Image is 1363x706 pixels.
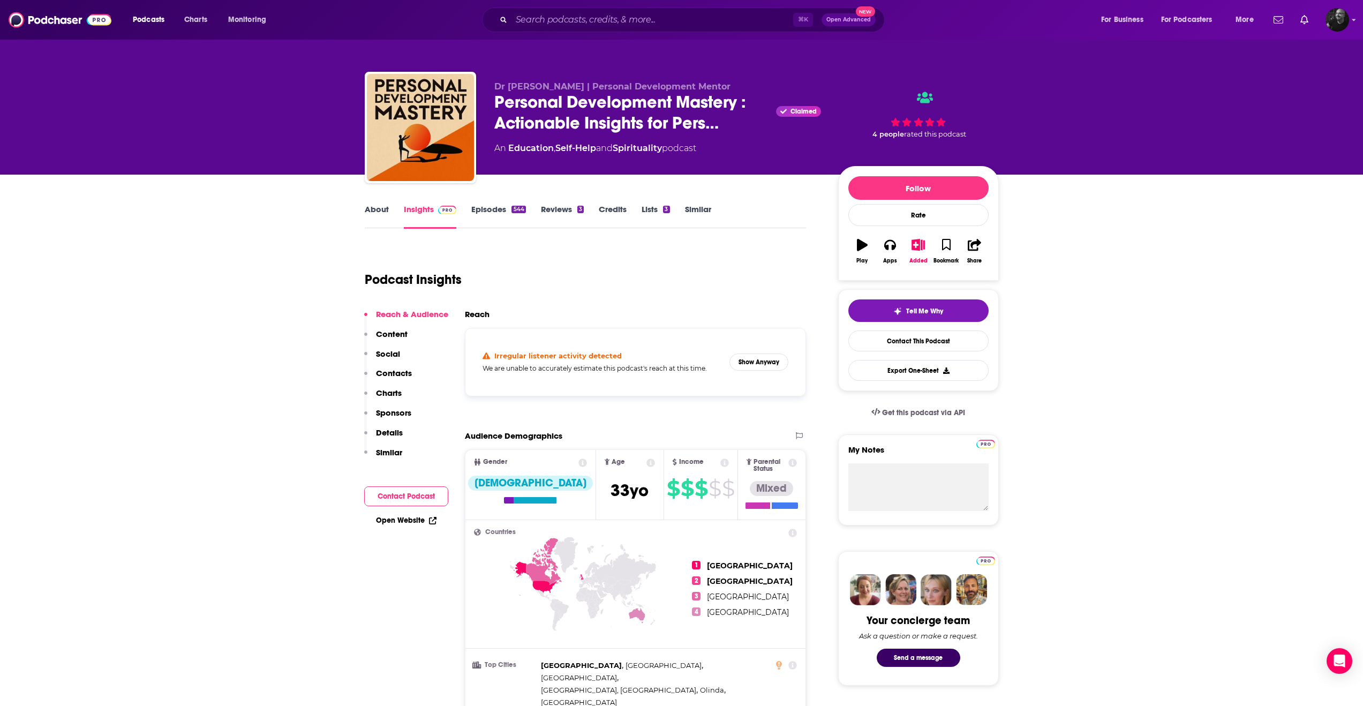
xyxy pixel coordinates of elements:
[848,299,989,322] button: tell me why sparkleTell Me Why
[822,13,876,26] button: Open AdvancedNew
[1327,648,1352,674] div: Open Intercom Messenger
[848,204,989,226] div: Rate
[848,176,989,200] button: Follow
[729,354,788,371] button: Show Anyway
[960,232,988,271] button: Share
[376,329,408,339] p: Content
[872,130,904,138] span: 4 people
[626,661,702,670] span: [GEOGRAPHIC_DATA]
[596,143,613,153] span: and
[700,686,724,694] span: Olinda
[364,447,402,467] button: Similar
[541,673,617,682] span: [GEOGRAPHIC_DATA]
[921,574,952,605] img: Jules Profile
[364,309,448,329] button: Reach & Audience
[692,561,701,569] span: 1
[511,11,793,28] input: Search podcasts, credits, & more...
[838,81,999,148] div: 4 peoplerated this podcast
[976,555,995,565] a: Pro website
[856,258,868,264] div: Play
[681,480,694,497] span: $
[494,351,622,360] h4: Irregular listener activity detected
[376,408,411,418] p: Sponsors
[177,11,214,28] a: Charts
[554,143,555,153] span: ,
[541,661,622,670] span: [GEOGRAPHIC_DATA]
[906,307,943,316] span: Tell Me Why
[508,143,554,153] a: Education
[1154,11,1228,28] button: open menu
[494,142,696,155] div: An podcast
[541,684,698,696] span: ,
[877,649,960,667] button: Send a message
[613,143,662,153] a: Spirituality
[904,130,966,138] span: rated this podcast
[541,686,696,694] span: [GEOGRAPHIC_DATA], [GEOGRAPHIC_DATA]
[754,459,787,472] span: Parental Status
[893,307,902,316] img: tell me why sparkle
[750,481,793,496] div: Mixed
[364,486,448,506] button: Contact Podcast
[465,309,490,319] h2: Reach
[364,388,402,408] button: Charts
[577,206,584,213] div: 3
[471,204,525,229] a: Episodes544
[793,13,813,27] span: ⌘ K
[848,232,876,271] button: Play
[695,480,707,497] span: $
[468,476,593,491] div: [DEMOGRAPHIC_DATA]
[909,258,928,264] div: Added
[859,632,978,640] div: Ask a question or make a request.
[376,368,412,378] p: Contacts
[707,607,789,617] span: [GEOGRAPHIC_DATA]
[367,74,474,181] img: Personal Development Mastery : Actionable Insights for Personal Growth
[364,368,412,388] button: Contacts
[611,480,649,501] span: 33 yo
[376,447,402,457] p: Similar
[932,232,960,271] button: Bookmark
[541,659,623,672] span: ,
[679,459,704,465] span: Income
[848,331,989,351] a: Contact This Podcast
[882,408,965,417] span: Get this podcast via API
[492,7,895,32] div: Search podcasts, credits, & more...
[976,440,995,448] img: Podchaser Pro
[364,427,403,447] button: Details
[663,206,669,213] div: 3
[685,204,711,229] a: Similar
[555,143,596,153] a: Self-Help
[904,232,932,271] button: Added
[856,6,875,17] span: New
[790,109,817,114] span: Claimed
[228,12,266,27] span: Monitoring
[474,662,537,669] h3: Top Cities
[1236,12,1254,27] span: More
[221,11,280,28] button: open menu
[848,360,989,381] button: Export One-Sheet
[883,258,897,264] div: Apps
[967,258,982,264] div: Share
[692,576,701,585] span: 2
[707,592,789,602] span: [GEOGRAPHIC_DATA]
[494,81,731,92] span: Dr [PERSON_NAME] | Personal Development Mentor
[376,516,436,525] a: Open Website
[1161,12,1213,27] span: For Podcasters
[1094,11,1157,28] button: open menu
[1326,8,1349,32] span: Logged in as greg30296
[465,431,562,441] h2: Audience Demographics
[376,349,400,359] p: Social
[976,438,995,448] a: Pro website
[876,232,904,271] button: Apps
[848,445,989,463] label: My Notes
[700,684,726,696] span: ,
[612,459,625,465] span: Age
[404,204,457,229] a: InsightsPodchaser Pro
[707,561,793,570] span: [GEOGRAPHIC_DATA]
[933,258,959,264] div: Bookmark
[376,388,402,398] p: Charts
[184,12,207,27] span: Charts
[826,17,871,22] span: Open Advanced
[541,204,584,229] a: Reviews3
[364,349,400,369] button: Social
[365,272,462,288] h1: Podcast Insights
